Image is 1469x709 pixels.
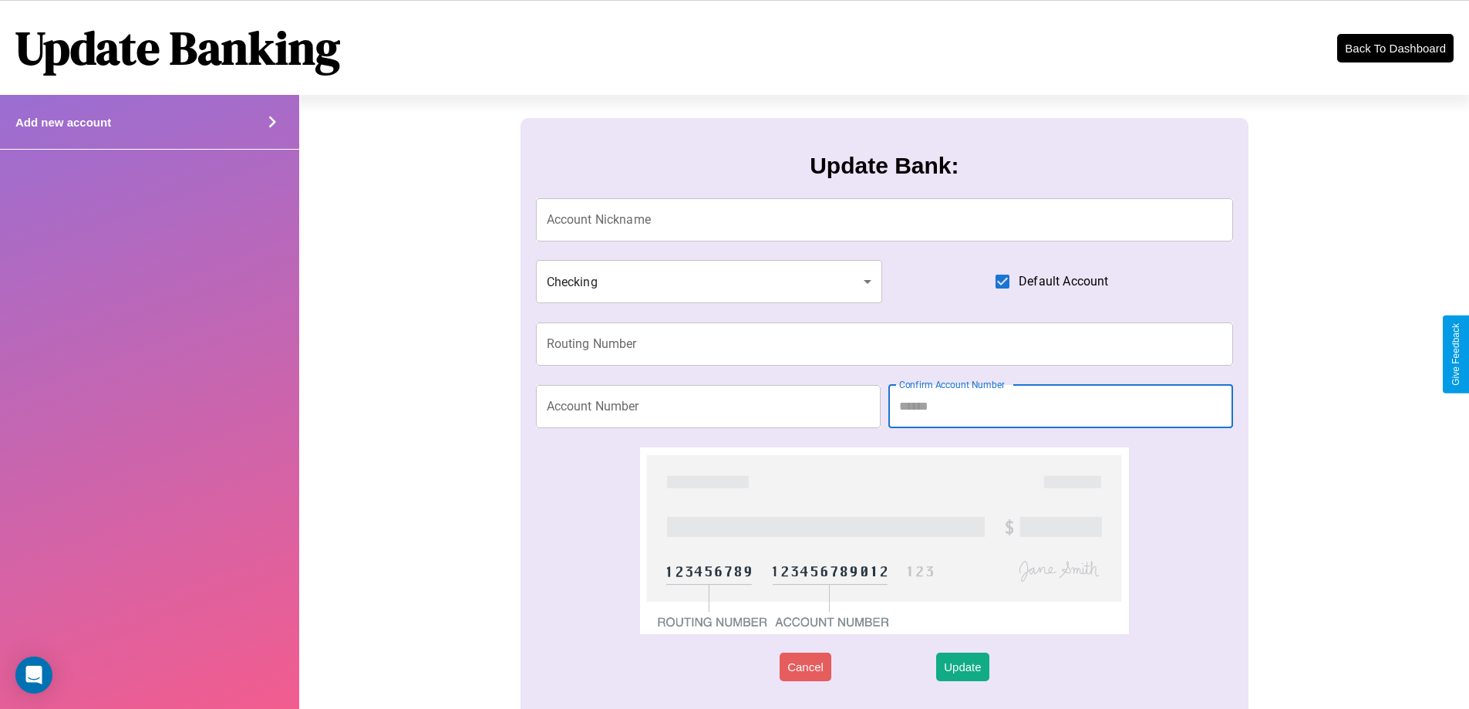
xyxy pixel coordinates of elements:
[1450,323,1461,386] div: Give Feedback
[15,116,111,129] h4: Add new account
[899,378,1005,391] label: Confirm Account Number
[640,447,1128,634] img: check
[15,657,52,694] div: Open Intercom Messenger
[936,653,989,681] button: Update
[1337,34,1454,62] button: Back To Dashboard
[1019,272,1108,291] span: Default Account
[780,653,831,681] button: Cancel
[15,16,340,79] h1: Update Banking
[536,260,883,303] div: Checking
[810,153,959,179] h3: Update Bank:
